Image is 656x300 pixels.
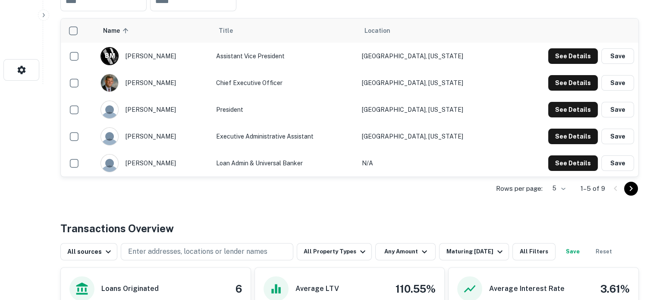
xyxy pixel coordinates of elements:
[297,243,372,260] button: All Property Types
[103,25,131,36] span: Name
[548,129,598,144] button: See Details
[446,246,505,257] div: Maturing [DATE]
[548,155,598,171] button: See Details
[546,182,567,195] div: 5
[496,183,543,194] p: Rows per page:
[101,74,118,92] img: 1516793777227
[100,74,207,92] div: [PERSON_NAME]
[601,48,634,64] button: Save
[581,183,605,194] p: 1–5 of 9
[212,96,358,123] td: President
[212,19,358,43] th: Title
[101,284,159,294] h6: Loans Originated
[395,281,436,297] h4: 110.55%
[212,69,358,96] td: Chief Executive Officer
[101,128,118,145] img: 9c8pery4andzj6ohjkjp54ma2
[100,47,207,65] div: [PERSON_NAME]
[559,243,587,260] button: Save your search to get updates of matches that match your search criteria.
[548,102,598,117] button: See Details
[358,69,508,96] td: [GEOGRAPHIC_DATA], [US_STATE]
[358,43,508,69] td: [GEOGRAPHIC_DATA], [US_STATE]
[100,127,207,145] div: [PERSON_NAME]
[364,25,390,36] span: Location
[67,246,113,257] div: All sources
[358,96,508,123] td: [GEOGRAPHIC_DATA], [US_STATE]
[295,284,339,294] h6: Average LTV
[624,182,638,196] button: Go to next page
[101,155,118,172] img: 9c8pery4andzj6ohjkjp54ma2
[512,243,556,260] button: All Filters
[601,102,634,117] button: Save
[101,101,118,118] img: 9c8pery4andzj6ohjkjp54ma2
[548,75,598,91] button: See Details
[96,19,212,43] th: Name
[601,75,634,91] button: Save
[439,243,508,260] button: Maturing [DATE]
[601,129,634,144] button: Save
[212,43,358,69] td: Assistant Vice President
[100,101,207,119] div: [PERSON_NAME]
[613,231,656,272] iframe: Chat Widget
[105,51,115,60] p: B M
[358,19,508,43] th: Location
[100,154,207,172] div: [PERSON_NAME]
[128,246,267,257] p: Enter addresses, locations or lender names
[358,150,508,177] td: N/A
[235,281,242,297] h4: 6
[60,221,174,236] h4: Transactions Overview
[375,243,436,260] button: Any Amount
[489,284,564,294] h6: Average Interest Rate
[60,243,117,260] button: All sources
[601,155,634,171] button: Save
[219,25,244,36] span: Title
[212,123,358,150] td: Executive Administrative Assistant
[548,48,598,64] button: See Details
[121,243,293,260] button: Enter addresses, locations or lender names
[358,123,508,150] td: [GEOGRAPHIC_DATA], [US_STATE]
[590,243,618,260] button: Reset
[600,281,630,297] h4: 3.61%
[61,19,638,177] div: scrollable content
[212,150,358,177] td: Loan Admin & Universal Banker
